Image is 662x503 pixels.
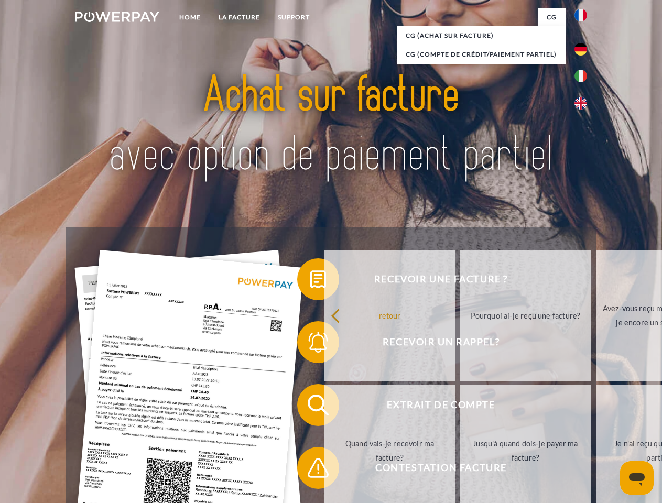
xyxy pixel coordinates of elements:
[297,447,570,489] button: Contestation Facture
[574,9,587,21] img: fr
[75,12,159,22] img: logo-powerpay-white.svg
[331,308,449,322] div: retour
[100,50,562,201] img: title-powerpay_fr.svg
[297,258,570,300] button: Recevoir une facture ?
[170,8,210,27] a: Home
[397,45,566,64] a: CG (Compte de crédit/paiement partiel)
[305,455,331,481] img: qb_warning.svg
[305,392,331,418] img: qb_search.svg
[210,8,269,27] a: LA FACTURE
[331,436,449,465] div: Quand vais-je recevoir ma facture?
[620,461,654,495] iframe: Bouton de lancement de la fenêtre de messagerie
[574,70,587,82] img: it
[269,8,319,27] a: Support
[305,266,331,292] img: qb_bill.svg
[466,308,584,322] div: Pourquoi ai-je reçu une facture?
[297,384,570,426] button: Extrait de compte
[397,26,566,45] a: CG (achat sur facture)
[466,436,584,465] div: Jusqu'à quand dois-je payer ma facture?
[305,329,331,355] img: qb_bell.svg
[538,8,566,27] a: CG
[297,321,570,363] button: Recevoir un rappel?
[574,97,587,110] img: en
[574,43,587,56] img: de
